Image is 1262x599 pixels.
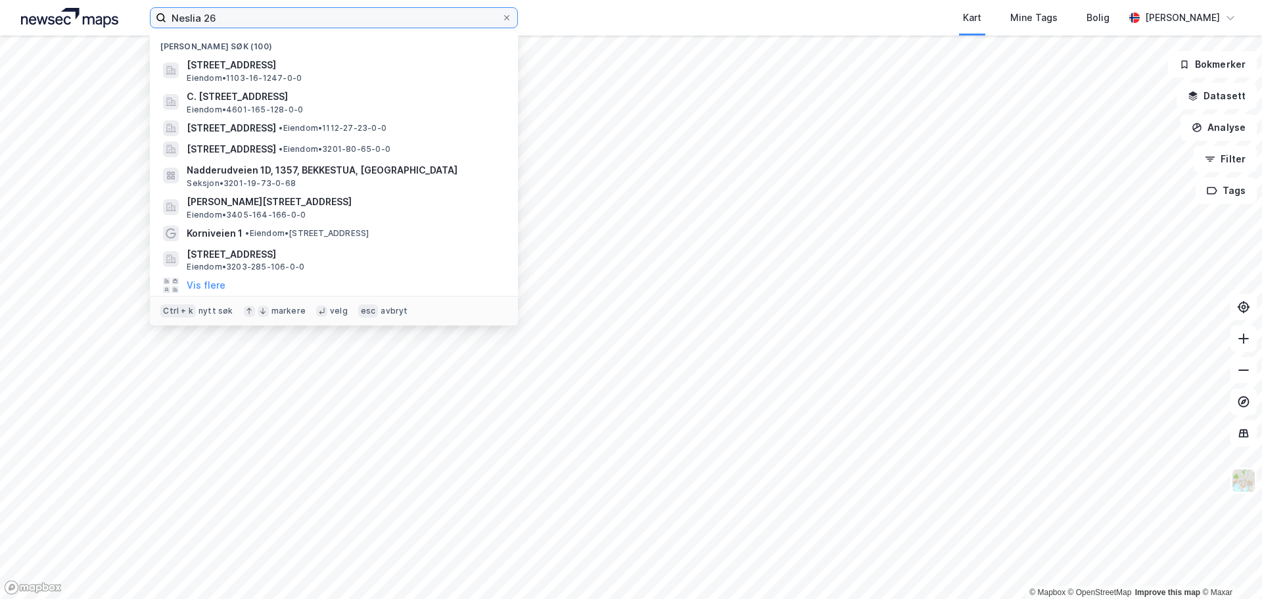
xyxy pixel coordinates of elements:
span: [STREET_ADDRESS] [187,57,502,73]
div: Kontrollprogram for chat [1196,536,1262,599]
span: • [279,144,283,154]
div: Mine Tags [1010,10,1058,26]
span: [PERSON_NAME][STREET_ADDRESS] [187,194,502,210]
div: esc [358,304,379,318]
span: Seksjon • 3201-19-73-0-68 [187,178,296,189]
span: • [245,228,249,238]
input: Søk på adresse, matrikkel, gårdeiere, leietakere eller personer [166,8,502,28]
span: Korniveien 1 [187,226,243,241]
div: markere [271,306,306,316]
a: Improve this map [1135,588,1200,597]
iframe: Chat Widget [1196,536,1262,599]
span: [STREET_ADDRESS] [187,120,276,136]
div: avbryt [381,306,408,316]
button: Filter [1194,146,1257,172]
a: Mapbox homepage [4,580,62,595]
div: Ctrl + k [160,304,196,318]
button: Bokmerker [1168,51,1257,78]
a: Mapbox [1029,588,1065,597]
span: Eiendom • 3405-164-166-0-0 [187,210,306,220]
span: [STREET_ADDRESS] [187,247,502,262]
div: nytt søk [199,306,233,316]
span: Nadderudveien 1D, 1357, BEKKESTUA, [GEOGRAPHIC_DATA] [187,162,502,178]
div: [PERSON_NAME] [1145,10,1220,26]
span: Eiendom • 1103-16-1247-0-0 [187,73,302,84]
span: [STREET_ADDRESS] [187,141,276,157]
div: Bolig [1087,10,1110,26]
span: • [279,123,283,133]
div: Kart [963,10,981,26]
button: Datasett [1177,83,1257,109]
button: Tags [1196,178,1257,204]
button: Vis flere [187,277,225,293]
img: Z [1231,468,1256,493]
div: velg [330,306,348,316]
img: logo.a4113a55bc3d86da70a041830d287a7e.svg [21,8,118,28]
span: Eiendom • [STREET_ADDRESS] [245,228,369,239]
span: Eiendom • 4601-165-128-0-0 [187,105,303,115]
span: C. [STREET_ADDRESS] [187,89,502,105]
div: [PERSON_NAME] søk (100) [150,31,518,55]
span: Eiendom • 3201-80-65-0-0 [279,144,390,155]
span: Eiendom • 3203-285-106-0-0 [187,262,304,272]
button: Analyse [1180,114,1257,141]
span: Eiendom • 1112-27-23-0-0 [279,123,386,133]
a: OpenStreetMap [1068,588,1132,597]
